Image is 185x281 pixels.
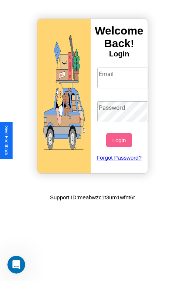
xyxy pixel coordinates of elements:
[91,24,148,50] h3: Welcome Back!
[50,192,135,202] p: Support ID: meabwzc1t3um1wfnt6r
[37,19,91,173] img: gif
[94,147,145,168] a: Forgot Password?
[7,256,25,274] iframe: Intercom live chat
[91,50,148,58] h4: Login
[106,133,132,147] button: Login
[4,125,9,156] div: Give Feedback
